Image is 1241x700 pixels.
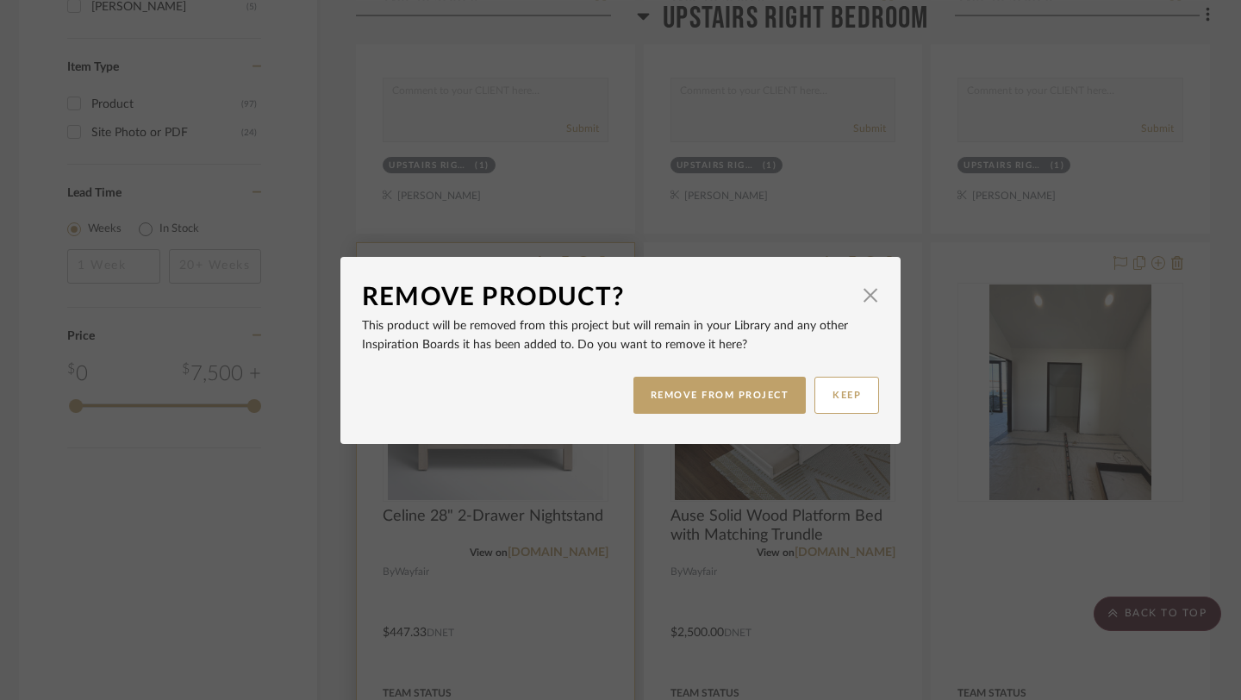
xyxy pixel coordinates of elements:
[362,316,879,354] p: This product will be removed from this project but will remain in your Library and any other Insp...
[362,278,879,316] dialog-header: Remove Product?
[814,377,879,414] button: KEEP
[362,278,853,316] div: Remove Product?
[853,278,888,313] button: Close
[633,377,807,414] button: REMOVE FROM PROJECT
